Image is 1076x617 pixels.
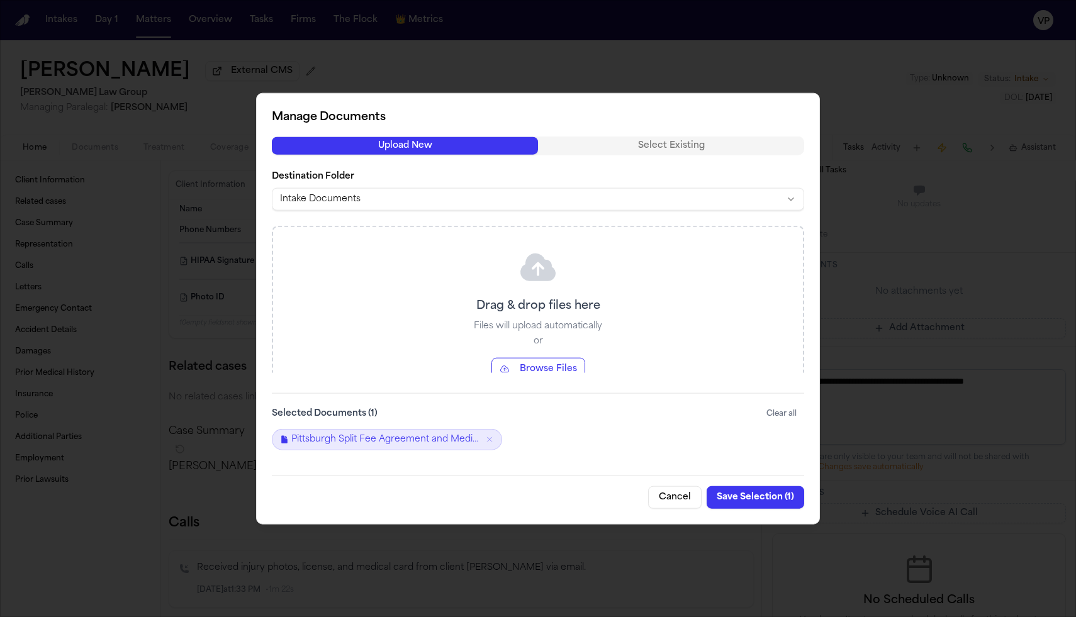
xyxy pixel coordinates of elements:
p: Files will upload automatically [474,320,602,332]
button: Remove Pittsburgh Split Fee Agreement and Medical Authorizations - signed.pdf [485,435,494,444]
button: Select Existing [538,136,804,154]
label: Selected Documents ( 1 ) [272,408,378,420]
span: Pittsburgh Split Fee Agreement and Medical Authorizations - signed.pdf [291,433,480,446]
p: Drag & drop files here [476,297,600,314]
button: Cancel [648,486,702,509]
button: Upload New [272,136,538,154]
h2: Manage Documents [272,108,804,126]
p: or [534,335,543,347]
label: Destination Folder [272,170,804,182]
button: Browse Files [491,357,585,380]
button: Clear all [759,404,804,424]
button: Save Selection (1) [707,486,804,509]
